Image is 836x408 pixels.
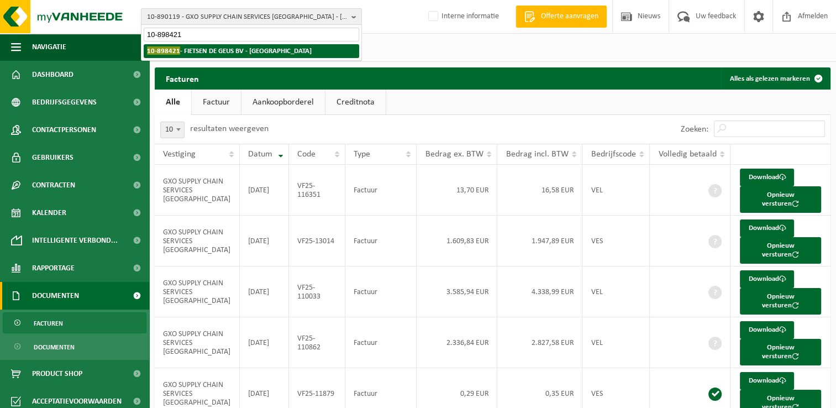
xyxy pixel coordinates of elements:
td: VEL [582,165,650,216]
td: VF25-110862 [289,317,345,368]
a: Download [740,372,794,390]
a: Download [740,219,794,237]
span: Bedrijfscode [591,150,635,159]
td: 2.336,84 EUR [417,317,497,368]
span: Navigatie [32,33,66,61]
span: Contracten [32,171,75,199]
span: Dashboard [32,61,73,88]
span: Type [354,150,370,159]
td: 1.609,83 EUR [417,216,497,266]
td: VF25-116351 [289,165,345,216]
td: Factuur [345,165,417,216]
span: Kalender [32,199,66,227]
td: [DATE] [240,165,288,216]
td: GXO SUPPLY CHAIN SERVICES [GEOGRAPHIC_DATA] [155,216,240,266]
td: Factuur [345,266,417,317]
td: VEL [582,266,650,317]
span: Documenten [32,282,79,310]
td: 2.827,58 EUR [497,317,582,368]
span: Gebruikers [32,144,73,171]
span: Bedrijfsgegevens [32,88,97,116]
td: GXO SUPPLY CHAIN SERVICES [GEOGRAPHIC_DATA] [155,165,240,216]
td: [DATE] [240,216,288,266]
td: VF25-13014 [289,216,345,266]
td: [DATE] [240,266,288,317]
h2: Facturen [155,67,210,89]
a: Factuur [192,90,241,115]
td: Factuur [345,216,417,266]
a: Offerte aanvragen [516,6,607,28]
td: VES [582,216,650,266]
button: Alles als gelezen markeren [721,67,829,90]
button: 10-890119 - GXO SUPPLY CHAIN SERVICES [GEOGRAPHIC_DATA] - [GEOGRAPHIC_DATA] [141,8,362,25]
span: Datum [248,150,272,159]
span: Code [297,150,316,159]
td: 1.947,89 EUR [497,216,582,266]
input: Zoeken naar gekoppelde vestigingen [144,28,359,41]
td: 4.338,99 EUR [497,266,582,317]
a: Documenten [3,336,146,357]
span: Product Shop [32,360,82,388]
span: 10 [161,122,184,138]
td: 3.585,94 EUR [417,266,497,317]
span: 10 [160,122,185,138]
td: GXO SUPPLY CHAIN SERVICES [GEOGRAPHIC_DATA] [155,317,240,368]
a: Aankoopborderel [241,90,325,115]
label: resultaten weergeven [190,124,269,133]
td: VEL [582,317,650,368]
a: Download [740,321,794,339]
span: Intelligente verbond... [32,227,118,254]
span: Facturen [34,313,63,334]
td: 16,58 EUR [497,165,582,216]
a: Facturen [3,312,146,333]
td: VF25-110033 [289,266,345,317]
span: Offerte aanvragen [538,11,601,22]
span: Rapportage [32,254,75,282]
td: [DATE] [240,317,288,368]
span: Volledig betaald [658,150,716,159]
strong: - FIETSEN DE GEUS BV - [GEOGRAPHIC_DATA] [147,46,312,55]
span: 10-890119 - GXO SUPPLY CHAIN SERVICES [GEOGRAPHIC_DATA] - [GEOGRAPHIC_DATA] [147,9,347,25]
td: 13,70 EUR [417,165,497,216]
td: GXO SUPPLY CHAIN SERVICES [GEOGRAPHIC_DATA] [155,266,240,317]
span: Contactpersonen [32,116,96,144]
button: Opnieuw versturen [740,339,821,365]
a: Creditnota [325,90,386,115]
span: 10-898421 [147,46,180,55]
td: Factuur [345,317,417,368]
button: Opnieuw versturen [740,237,821,264]
label: Zoeken: [681,125,708,134]
a: Alle [155,90,191,115]
a: Download [740,169,794,186]
button: Opnieuw versturen [740,186,821,213]
a: Download [740,270,794,288]
button: Opnieuw versturen [740,288,821,315]
label: Interne informatie [426,8,499,25]
span: Bedrag incl. BTW [506,150,568,159]
span: Vestiging [163,150,196,159]
span: Documenten [34,337,75,358]
span: Bedrag ex. BTW [425,150,483,159]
